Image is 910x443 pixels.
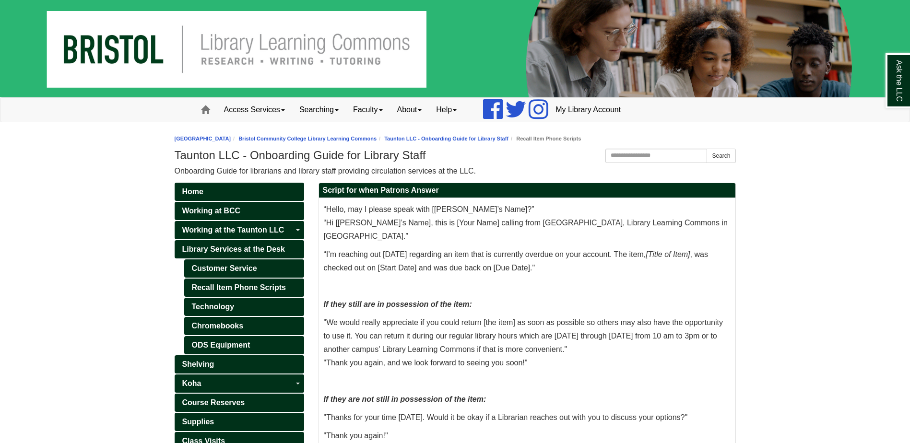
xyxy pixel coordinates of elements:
a: Bristol Community College Library Learning Commons [238,136,377,141]
span: Koha [182,379,201,387]
p: "Thank you again!" [324,429,731,443]
a: Customer Service [184,259,304,278]
a: Home [175,183,304,201]
a: Working at the Taunton LLC [175,221,304,239]
h2: Script for when Patrons Answer [319,183,735,198]
a: [GEOGRAPHIC_DATA] [175,136,231,141]
span: Working at BCC [182,207,240,215]
a: Access Services [217,98,292,122]
a: Course Reserves [175,394,304,412]
em: [Title of Item] [646,250,690,258]
span: Working at the Taunton LLC [182,226,284,234]
em: If they still are in possession of the item: [324,300,472,308]
a: Library Services at the Desk [175,240,304,258]
span: Shelving [182,360,214,368]
a: Chromebooks [184,317,304,335]
p: "Thanks for your time [DATE]. Would it be okay if a Librarian reaches out with you to discuss you... [324,411,731,424]
p: “I’m reaching out [DATE] regarding an item that is currently overdue on your account. The item, ,... [324,248,731,275]
a: About [390,98,429,122]
a: Faculty [346,98,390,122]
a: My Library Account [548,98,628,122]
nav: breadcrumb [175,134,736,143]
span: Supplies [182,418,214,426]
button: Search [707,149,735,163]
a: ODS Equipment [184,336,304,354]
p: “Hello, may I please speak with [[PERSON_NAME]’s Name]?” “Hi [[PERSON_NAME]’s Name], this is [You... [324,203,731,243]
a: Supplies [175,413,304,431]
a: Taunton LLC - Onboarding Guide for Library Staff [384,136,508,141]
span: Course Reserves [182,398,245,407]
a: Recall Item Phone Scripts [184,279,304,297]
span: Onboarding Guide for librarians and library staff providing circulation services at the LLC. [175,167,476,175]
li: Recall Item Phone Scripts [508,134,581,143]
a: Technology [184,298,304,316]
a: Help [429,98,464,122]
h1: Taunton LLC - Onboarding Guide for Library Staff [175,149,736,162]
strong: If they are not still in possession of the item: [324,395,486,403]
span: Home [182,187,203,196]
a: Searching [292,98,346,122]
p: "We would really appreciate if you could return [the item] as soon as possible so others may also... [324,316,731,370]
a: Shelving [175,355,304,373]
a: Koha [175,374,304,393]
a: Working at BCC [175,202,304,220]
span: Library Services at the Desk [182,245,285,253]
